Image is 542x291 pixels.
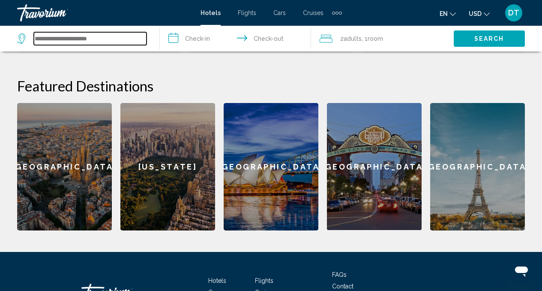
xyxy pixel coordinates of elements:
span: DT [508,9,519,17]
a: Hotels [201,9,221,16]
a: [GEOGRAPHIC_DATA] [430,103,525,230]
a: [GEOGRAPHIC_DATA] [17,103,112,230]
a: FAQs [332,271,347,278]
span: Adults [344,35,362,42]
a: Hotels [208,277,226,284]
iframe: Button to launch messaging window [508,257,535,284]
button: Change currency [469,7,490,20]
a: Flights [238,9,256,16]
button: Travelers: 2 adults, 0 children [311,26,454,52]
a: Contact [332,283,353,290]
button: Search [454,30,525,46]
span: Room [368,35,383,42]
span: en [440,10,448,17]
a: [GEOGRAPHIC_DATA] [327,103,422,230]
span: USD [469,10,482,17]
span: , 1 [362,33,383,45]
button: Change language [440,7,456,20]
button: User Menu [503,4,525,22]
button: Check in and out dates [160,26,311,52]
span: Search [474,36,504,42]
span: 2 [340,33,362,45]
a: Travorium [17,4,192,21]
a: [GEOGRAPHIC_DATA] [224,103,318,230]
a: Flights [255,277,273,284]
a: Cruises [303,9,323,16]
a: Cars [273,9,286,16]
h2: Featured Destinations [17,77,525,94]
button: Extra navigation items [332,6,342,20]
a: [US_STATE] [120,103,215,230]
